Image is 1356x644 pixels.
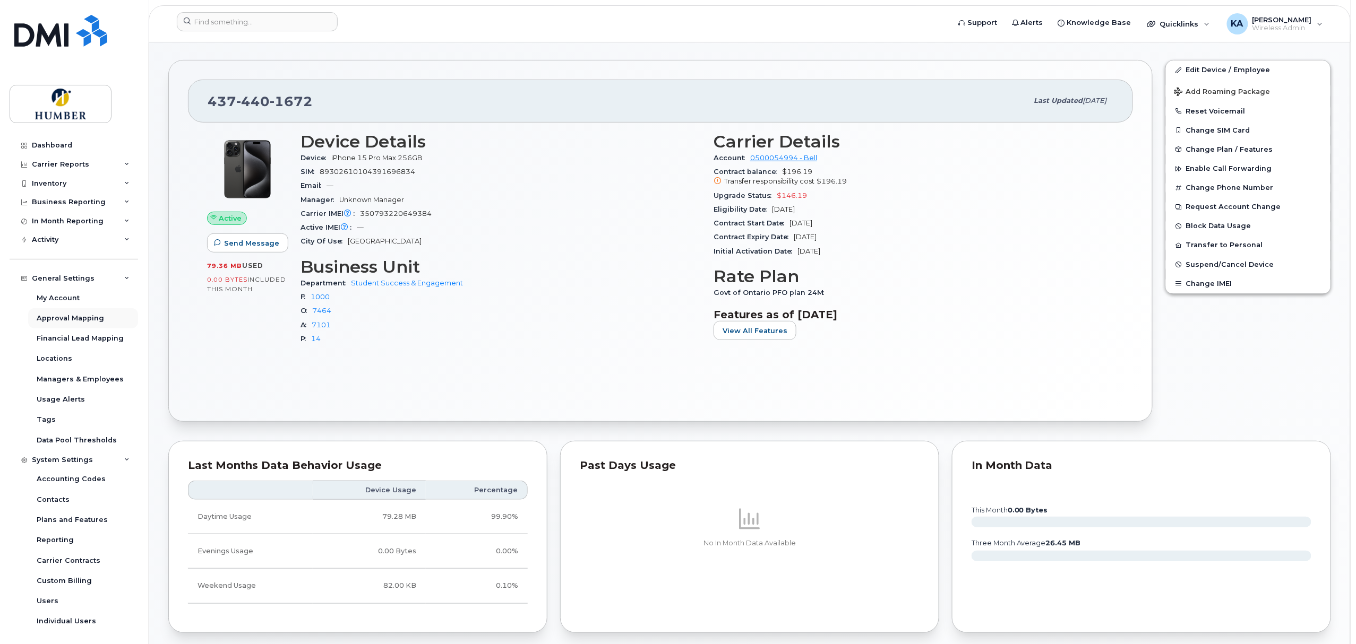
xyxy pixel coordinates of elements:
[320,168,415,176] span: 89302610104391696834
[1231,18,1243,30] span: KA
[301,132,701,151] h3: Device Details
[188,460,528,471] div: Last Months Data Behavior Usage
[311,335,321,343] a: 14
[714,132,1114,151] h3: Carrier Details
[301,196,339,204] span: Manager
[1166,236,1331,255] button: Transfer to Personal
[177,12,338,31] input: Find something...
[1166,274,1331,293] button: Change IMEI
[216,137,279,201] img: iPhone_15_Pro_Black.png
[714,168,1114,187] span: $196.19
[972,460,1311,471] div: In Month Data
[951,12,1005,33] a: Support
[789,219,812,227] span: [DATE]
[301,237,348,245] span: City Of Use
[301,257,701,276] h3: Business Unit
[1220,13,1331,34] div: Kathy Ancimer
[301,154,331,162] span: Device
[724,177,814,185] span: Transfer responsibility cost
[1252,15,1312,24] span: [PERSON_NAME]
[714,321,796,340] button: View All Features
[777,192,807,199] span: $146.19
[714,289,829,297] span: Govt of Ontario PFO plan 24M
[313,500,426,534] td: 79.28 MB
[1166,159,1331,178] button: Enable Call Forwarding
[301,279,351,287] span: Department
[301,321,312,329] span: A
[207,276,247,283] span: 0.00 Bytes
[351,279,463,287] a: Student Success & Engagement
[714,267,1114,286] h3: Rate Plan
[301,307,312,315] span: O
[817,177,847,185] span: $196.19
[1166,216,1331,236] button: Block Data Usage
[1166,60,1331,80] a: Edit Device / Employee
[580,538,920,548] p: No In Month Data Available
[1160,20,1199,28] span: Quicklinks
[301,293,311,301] span: F
[1166,102,1331,121] button: Reset Voicemail
[967,18,997,28] span: Support
[1008,506,1048,514] tspan: 0.00 Bytes
[971,506,1048,514] text: this month
[426,481,528,500] th: Percentage
[1186,145,1273,153] span: Change Plan / Features
[1166,80,1331,102] button: Add Roaming Package
[242,262,263,269] span: used
[1186,165,1272,173] span: Enable Call Forwarding
[580,460,920,471] div: Past Days Usage
[714,192,777,199] span: Upgrade Status
[207,275,286,293] span: included this month
[188,569,528,603] tr: Friday from 6:00pm to Monday 8:00am
[714,168,782,176] span: Contract balance
[219,213,242,223] span: Active
[207,233,288,253] button: Send Message
[723,326,787,336] span: View All Features
[1140,13,1217,34] div: Quicklinks
[714,154,750,162] span: Account
[714,308,1114,321] h3: Features as of [DATE]
[714,233,794,241] span: Contract Expiry Date
[208,93,313,109] span: 437
[426,569,528,603] td: 0.10%
[312,321,331,329] a: 7101
[1067,18,1131,28] span: Knowledge Base
[426,500,528,534] td: 99.90%
[772,205,795,213] span: [DATE]
[714,219,789,227] span: Contract Start Date
[301,181,327,189] span: Email
[1021,18,1043,28] span: Alerts
[312,307,331,315] a: 7464
[1252,24,1312,32] span: Wireless Admin
[1051,12,1139,33] a: Knowledge Base
[750,154,817,162] a: 0500054994 - Bell
[1046,539,1081,547] tspan: 26.45 MB
[188,534,528,569] tr: Weekdays from 6:00pm to 8:00am
[188,534,313,569] td: Evenings Usage
[207,262,242,269] span: 79.36 MB
[1166,178,1331,197] button: Change Phone Number
[1166,121,1331,140] button: Change SIM Card
[1034,97,1083,105] span: Last updated
[327,181,333,189] span: —
[1166,255,1331,274] button: Suspend/Cancel Device
[1174,88,1271,98] span: Add Roaming Package
[339,196,404,204] span: Unknown Manager
[1083,97,1107,105] span: [DATE]
[311,293,330,301] a: 1000
[224,238,279,248] span: Send Message
[348,237,422,245] span: [GEOGRAPHIC_DATA]
[301,168,320,176] span: SIM
[1166,140,1331,159] button: Change Plan / Features
[331,154,423,162] span: iPhone 15 Pro Max 256GB
[1186,260,1274,268] span: Suspend/Cancel Device
[794,233,817,241] span: [DATE]
[714,247,797,255] span: Initial Activation Date
[236,93,270,109] span: 440
[426,534,528,569] td: 0.00%
[313,534,426,569] td: 0.00 Bytes
[714,205,772,213] span: Eligibility Date
[1005,12,1051,33] a: Alerts
[971,539,1081,547] text: three month average
[188,569,313,603] td: Weekend Usage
